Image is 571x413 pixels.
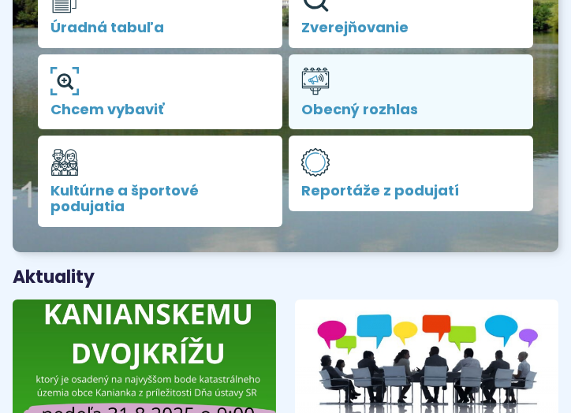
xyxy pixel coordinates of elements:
h3: Aktuality [13,268,95,287]
a: Obecný rozhlas [289,54,533,130]
a: Kultúrne a športové podujatia [38,136,282,227]
span: Kultúrne a športové podujatia [50,183,270,214]
a: Chcem vybaviť [38,54,282,130]
span: Zverejňovanie [301,20,521,35]
span: Obecný rozhlas [301,102,521,117]
span: Chcem vybaviť [50,102,270,117]
span: Úradná tabuľa [50,20,270,35]
span: Reportáže z podujatí [301,183,521,199]
a: Reportáže z podujatí [289,136,533,211]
